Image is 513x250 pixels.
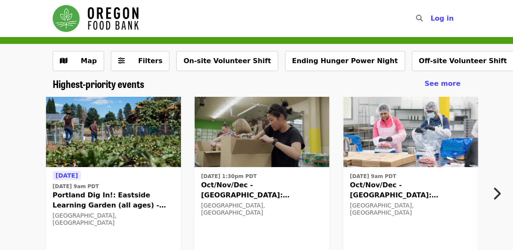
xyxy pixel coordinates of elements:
[53,5,139,32] img: Oregon Food Bank - Home
[424,10,460,27] button: Log in
[138,57,163,65] span: Filters
[53,212,174,226] div: [GEOGRAPHIC_DATA], [GEOGRAPHIC_DATA]
[350,180,471,200] span: Oct/Nov/Dec - [GEOGRAPHIC_DATA]: Repack/Sort (age [DEMOGRAPHIC_DATA]+)
[430,14,454,22] span: Log in
[201,202,322,216] div: [GEOGRAPHIC_DATA], [GEOGRAPHIC_DATA]
[111,51,170,71] button: Filters (0 selected)
[343,97,478,168] img: Oct/Nov/Dec - Beaverton: Repack/Sort (age 10+) organized by Oregon Food Bank
[176,51,278,71] button: On-site Volunteer Shift
[416,14,423,22] i: search icon
[81,57,97,65] span: Map
[350,202,471,216] div: [GEOGRAPHIC_DATA], [GEOGRAPHIC_DATA]
[53,190,174,210] span: Portland Dig In!: Eastside Learning Garden (all ages) - Aug/Sept/Oct
[428,8,435,29] input: Search
[350,173,396,180] time: [DATE] 9am PDT
[194,97,329,168] img: Oct/Nov/Dec - Portland: Repack/Sort (age 8+) organized by Oregon Food Bank
[492,186,501,202] i: chevron-right icon
[201,180,322,200] span: Oct/Nov/Dec - [GEOGRAPHIC_DATA]: Repack/Sort (age [DEMOGRAPHIC_DATA]+)
[60,57,67,65] i: map icon
[53,76,144,91] span: Highest-priority events
[53,51,104,71] button: Show map view
[424,79,460,89] a: See more
[424,80,460,88] span: See more
[118,57,125,65] i: sliders-h icon
[46,78,467,90] div: Highest-priority events
[485,182,513,205] button: Next item
[46,97,181,168] img: Portland Dig In!: Eastside Learning Garden (all ages) - Aug/Sept/Oct organized by Oregon Food Bank
[53,78,144,90] a: Highest-priority events
[53,183,99,190] time: [DATE] 9am PDT
[56,172,78,179] span: [DATE]
[201,173,257,180] time: [DATE] 1:30pm PDT
[285,51,405,71] button: Ending Hunger Power Night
